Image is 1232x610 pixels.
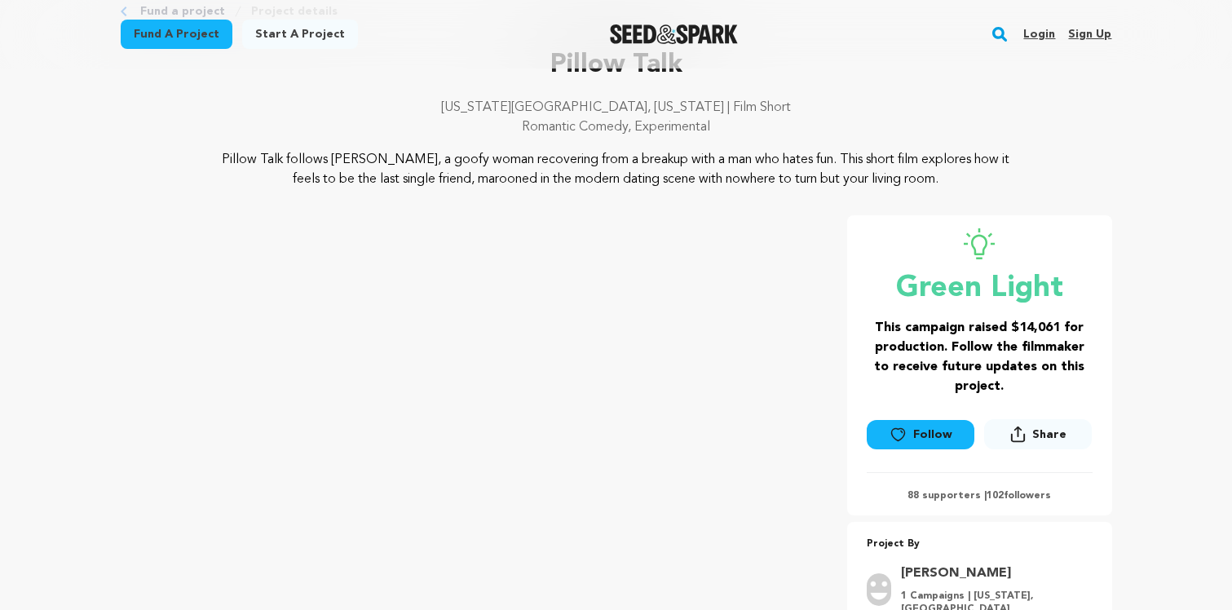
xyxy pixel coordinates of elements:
a: Start a project [242,20,358,49]
a: Seed&Spark Homepage [610,24,738,44]
h3: This campaign raised $14,061 for production. Follow the filmmaker to receive future updates on th... [867,318,1093,396]
p: Romantic Comedy, Experimental [121,117,1112,137]
a: Fund a project [121,20,232,49]
button: Share [984,419,1092,449]
span: Share [1032,427,1066,443]
span: 102 [987,491,1004,501]
a: Sign up [1068,21,1111,47]
p: 88 supporters | followers [867,489,1093,502]
p: Green Light [867,272,1093,305]
a: Goto Tina Detchon profile [901,564,1083,583]
p: [US_STATE][GEOGRAPHIC_DATA], [US_STATE] | Film Short [121,98,1112,117]
a: Login [1023,21,1055,47]
img: Seed&Spark Logo Dark Mode [610,24,738,44]
span: Share [984,419,1092,456]
img: user.png [867,573,891,606]
a: Follow [867,420,974,449]
p: Project By [867,535,1093,554]
p: Pillow Talk follows [PERSON_NAME], a goofy woman recovering from a breakup with a man who hates f... [219,150,1013,189]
